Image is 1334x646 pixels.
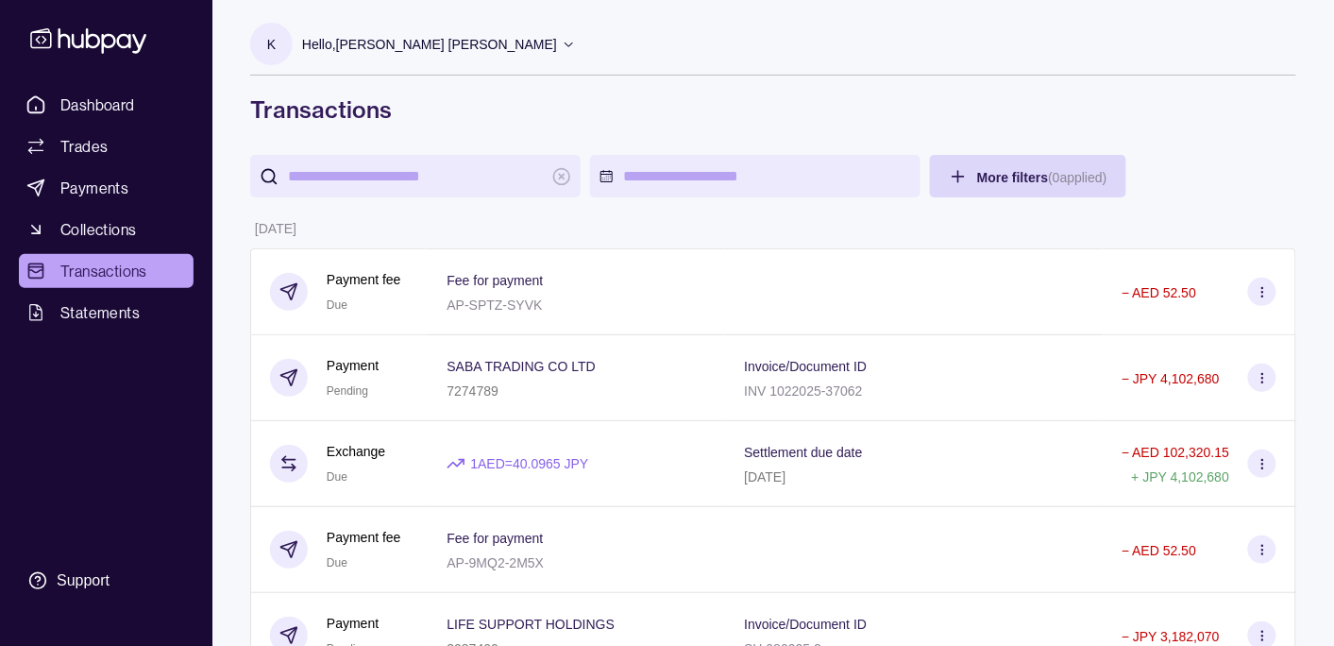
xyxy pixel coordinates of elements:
[19,171,194,205] a: Payments
[447,297,542,313] p: AP-SPTZ-SYVK
[744,445,862,460] p: Settlement due date
[327,441,385,462] p: Exchange
[267,34,276,55] p: K
[977,170,1107,185] span: More filters
[19,296,194,330] a: Statements
[302,34,557,55] p: Hello, [PERSON_NAME] [PERSON_NAME]
[327,269,401,290] p: Payment fee
[327,384,368,398] span: Pending
[327,613,379,634] p: Payment
[60,135,108,158] span: Trades
[1122,445,1229,460] p: − AED 102,320.15
[57,570,110,591] div: Support
[447,383,498,399] p: 7274789
[60,260,147,282] span: Transactions
[744,617,867,632] p: Invoice/Document ID
[447,359,595,374] p: SABA TRADING CO LTD
[447,273,543,288] p: Fee for payment
[1048,170,1106,185] p: ( 0 applied)
[744,469,785,484] p: [DATE]
[1132,469,1230,484] p: + JPY 4,102,680
[470,453,588,474] p: 1 AED = 40.0965 JPY
[19,88,194,122] a: Dashboard
[288,155,543,197] input: search
[19,212,194,246] a: Collections
[327,470,347,484] span: Due
[327,298,347,312] span: Due
[1122,371,1220,386] p: − JPY 4,102,680
[327,556,347,569] span: Due
[744,359,867,374] p: Invoice/Document ID
[327,527,401,548] p: Payment fee
[447,617,615,632] p: LIFE SUPPORT HOLDINGS
[255,221,296,236] p: [DATE]
[60,301,140,324] span: Statements
[447,555,544,570] p: AP-9MQ2-2M5X
[19,561,194,601] a: Support
[60,93,135,116] span: Dashboard
[60,218,136,241] span: Collections
[60,177,128,199] span: Payments
[1122,285,1196,300] p: − AED 52.50
[250,94,1296,125] h1: Transactions
[744,383,862,399] p: INV 1022025-37062
[1122,543,1196,558] p: − AED 52.50
[930,155,1126,197] button: More filters(0applied)
[19,129,194,163] a: Trades
[327,355,379,376] p: Payment
[447,531,543,546] p: Fee for payment
[1122,629,1220,644] p: − JPY 3,182,070
[19,254,194,288] a: Transactions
